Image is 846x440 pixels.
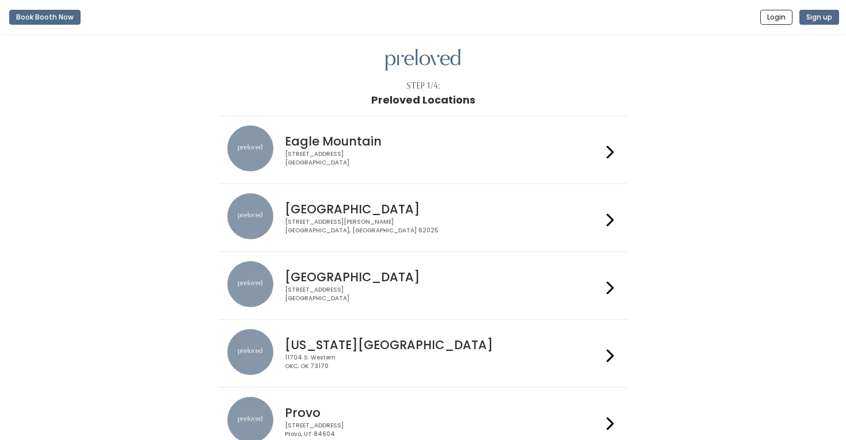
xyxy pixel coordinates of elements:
button: Book Booth Now [9,10,81,25]
a: preloved location [US_STATE][GEOGRAPHIC_DATA] 11704 S. WesternOKC, OK 73170 [227,329,618,378]
img: preloved location [227,261,273,307]
img: preloved location [227,193,273,239]
a: preloved location Eagle Mountain [STREET_ADDRESS][GEOGRAPHIC_DATA] [227,125,618,174]
h4: [US_STATE][GEOGRAPHIC_DATA] [285,338,601,351]
h4: [GEOGRAPHIC_DATA] [285,270,601,284]
a: preloved location [GEOGRAPHIC_DATA] [STREET_ADDRESS][GEOGRAPHIC_DATA] [227,261,618,310]
h4: Eagle Mountain [285,135,601,148]
img: preloved logo [386,49,460,71]
img: preloved location [227,329,273,375]
h4: Provo [285,406,601,419]
h1: Preloved Locations [371,94,475,106]
h4: [GEOGRAPHIC_DATA] [285,202,601,216]
div: Step 1/4: [406,80,440,92]
button: Login [760,10,792,25]
div: 11704 S. Western OKC, OK 73170 [285,354,601,370]
div: [STREET_ADDRESS][PERSON_NAME] [GEOGRAPHIC_DATA], [GEOGRAPHIC_DATA] 62025 [285,218,601,235]
div: [STREET_ADDRESS] [GEOGRAPHIC_DATA] [285,150,601,167]
button: Sign up [799,10,839,25]
div: [STREET_ADDRESS] [GEOGRAPHIC_DATA] [285,286,601,303]
a: Book Booth Now [9,5,81,30]
img: preloved location [227,125,273,171]
div: [STREET_ADDRESS] Provo, UT 84604 [285,422,601,438]
a: preloved location [GEOGRAPHIC_DATA] [STREET_ADDRESS][PERSON_NAME][GEOGRAPHIC_DATA], [GEOGRAPHIC_D... [227,193,618,242]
